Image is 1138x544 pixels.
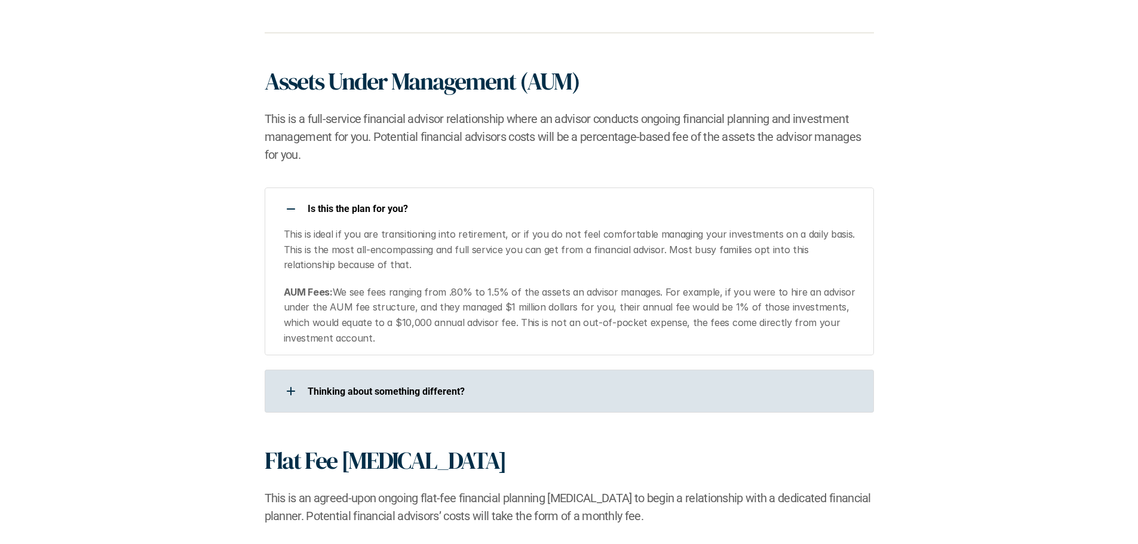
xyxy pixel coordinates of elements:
[284,285,860,346] p: We see fees ranging from .80% to 1.5% of the assets an advisor manages. For example, if you were ...
[308,386,858,397] p: ​Thinking about something different?​
[265,489,874,525] h2: This is an agreed-upon ongoing flat-fee financial planning [MEDICAL_DATA] to begin a relationship...
[265,110,874,164] h2: This is a full-service financial advisor relationship where an advisor conducts ongoing financial...
[265,446,506,475] h1: Flat Fee [MEDICAL_DATA]
[284,227,860,273] p: This is ideal if you are transitioning into retirement, or if you do not feel comfortable managin...
[284,286,333,298] strong: AUM Fees:
[308,203,858,214] p: Is this the plan for you?​
[265,67,579,96] h1: Assets Under Management (AUM)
